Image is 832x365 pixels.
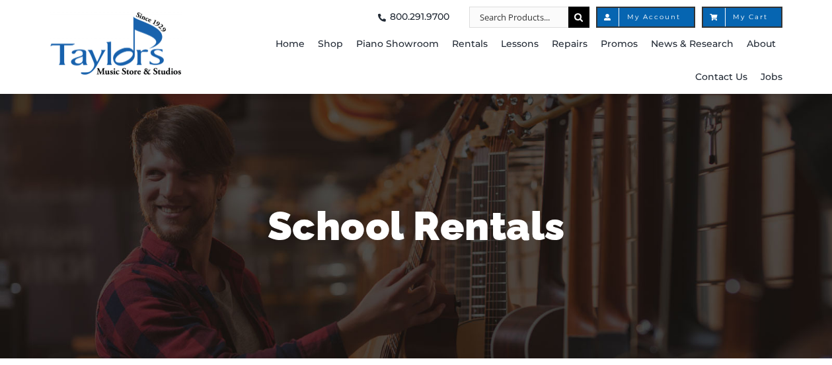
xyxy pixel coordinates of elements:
[761,67,782,88] span: Jobs
[501,34,539,55] span: Lessons
[50,10,182,23] a: taylors-music-store-west-chester
[761,61,782,94] a: Jobs
[601,34,638,55] span: Promos
[318,34,343,55] span: Shop
[552,28,587,61] a: Repairs
[747,34,776,55] span: About
[695,61,747,94] a: Contact Us
[390,7,449,28] span: 800.291.9700
[651,34,734,55] span: News & Research
[374,7,449,28] a: 800.291.9700
[651,28,734,61] a: News & Research
[452,34,488,55] span: Rentals
[747,28,776,61] a: About
[356,34,439,55] span: Piano Showroom
[241,7,782,28] nav: Top Right
[318,28,343,61] a: Shop
[716,14,768,20] span: My Cart
[501,28,539,61] a: Lessons
[552,34,587,55] span: Repairs
[276,34,305,55] span: Home
[702,7,782,28] a: My Cart
[452,28,488,61] a: Rentals
[241,28,782,94] nav: Main Menu
[30,198,803,254] h1: School Rentals
[469,7,568,28] input: Search Products...
[596,7,695,28] a: My Account
[695,67,747,88] span: Contact Us
[356,28,439,61] a: Piano Showroom
[276,28,305,61] a: Home
[568,7,589,28] input: Search
[601,28,638,61] a: Promos
[611,14,681,20] span: My Account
